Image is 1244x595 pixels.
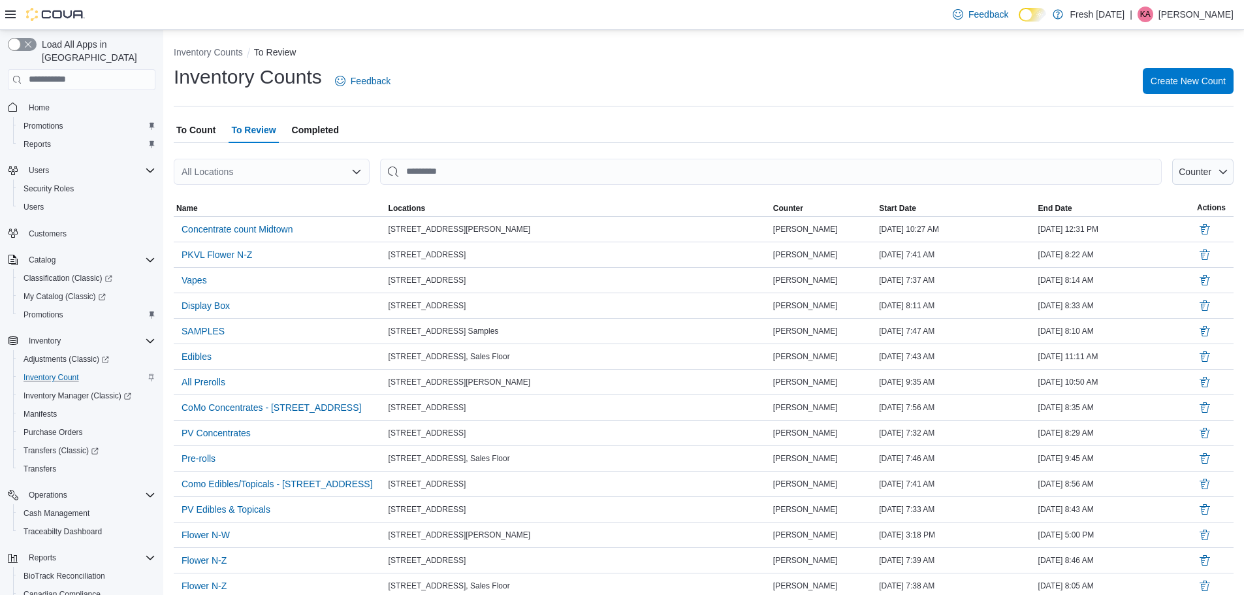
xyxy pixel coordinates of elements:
div: [DATE] 10:27 AM [876,221,1035,237]
div: [DATE] 8:22 AM [1036,247,1194,263]
span: Classification (Classic) [18,270,155,286]
button: Purchase Orders [13,423,161,442]
div: [DATE] 8:29 AM [1036,425,1194,441]
input: Dark Mode [1019,8,1046,22]
a: Transfers (Classic) [13,442,161,460]
button: Delete [1197,578,1213,594]
span: Inventory [24,333,155,349]
button: Inventory [3,332,161,350]
a: Home [24,100,55,116]
div: [DATE] 7:37 AM [876,272,1035,288]
button: Manifests [13,405,161,423]
button: Start Date [876,201,1035,216]
button: Delete [1197,323,1213,339]
span: Load All Apps in [GEOGRAPHIC_DATA] [37,38,155,64]
button: Users [13,198,161,216]
span: [PERSON_NAME] [773,402,838,413]
span: To Count [176,117,215,143]
div: [DATE] 7:39 AM [876,553,1035,568]
span: Flower N-W [182,528,230,541]
button: Open list of options [351,167,362,177]
span: [PERSON_NAME] [773,504,838,515]
button: Home [3,98,161,117]
span: PV Edibles & Topicals [182,503,270,516]
span: Catalog [29,255,56,265]
div: [STREET_ADDRESS][PERSON_NAME] [386,221,771,237]
button: Catalog [24,252,61,268]
span: Users [24,163,155,178]
button: Traceabilty Dashboard [13,523,161,541]
span: Reports [29,553,56,563]
span: End Date [1038,203,1072,214]
a: Users [18,199,49,215]
span: [PERSON_NAME] [773,326,838,336]
span: Customers [24,225,155,242]
a: My Catalog (Classic) [18,289,111,304]
button: CoMo Concentrates - [STREET_ADDRESS] [176,398,366,417]
span: Purchase Orders [24,427,83,438]
span: Reports [24,550,155,566]
span: BioTrack Reconciliation [24,571,105,581]
a: Customers [24,226,72,242]
button: Delete [1197,451,1213,466]
div: [DATE] 3:18 PM [876,527,1035,543]
span: Inventory [29,336,61,346]
a: Adjustments (Classic) [18,351,114,367]
div: [STREET_ADDRESS][PERSON_NAME] [386,527,771,543]
button: Flower N-Z [176,551,232,570]
div: [DATE] 10:50 AM [1036,374,1194,390]
a: Classification (Classic) [13,269,161,287]
span: Transfers [24,464,56,474]
span: [PERSON_NAME] [773,453,838,464]
span: Reports [24,139,51,150]
div: [DATE] 7:33 AM [876,502,1035,517]
div: [STREET_ADDRESS] [386,400,771,415]
div: [STREET_ADDRESS] [386,298,771,314]
span: [PERSON_NAME] [773,377,838,387]
div: Kierra Adams [1138,7,1153,22]
div: [DATE] 8:33 AM [1036,298,1194,314]
a: Inventory Manager (Classic) [18,388,136,404]
div: [DATE] 8:05 AM [1036,578,1194,594]
span: Home [24,99,155,116]
span: [PERSON_NAME] [773,224,838,234]
button: Flower N-W [176,525,235,545]
button: PV Concentrates [176,423,256,443]
span: Transfers [18,461,155,477]
button: Counter [1172,159,1234,185]
button: Customers [3,224,161,243]
div: [DATE] 7:38 AM [876,578,1035,594]
div: [DATE] 9:35 AM [876,374,1035,390]
span: Locations [389,203,426,214]
span: KA [1140,7,1151,22]
div: [DATE] 12:31 PM [1036,221,1194,237]
button: Como Edibles/Topicals - [STREET_ADDRESS] [176,474,378,494]
span: Concentrate count Midtown [182,223,293,236]
span: Transfers (Classic) [18,443,155,458]
button: Operations [3,486,161,504]
span: Feedback [351,74,391,88]
span: Counter [773,203,803,214]
button: Users [3,161,161,180]
div: [STREET_ADDRESS][PERSON_NAME] [386,374,771,390]
div: [DATE] 7:41 AM [876,476,1035,492]
div: [DATE] 8:11 AM [876,298,1035,314]
div: [STREET_ADDRESS] [386,425,771,441]
a: Adjustments (Classic) [13,350,161,368]
button: Reports [13,135,161,153]
span: Promotions [24,121,63,131]
div: [DATE] 5:00 PM [1036,527,1194,543]
div: [STREET_ADDRESS] [386,247,771,263]
span: Purchase Orders [18,425,155,440]
button: Inventory [24,333,66,349]
span: CoMo Concentrates - [STREET_ADDRESS] [182,401,361,414]
div: [STREET_ADDRESS] Samples [386,323,771,339]
span: Name [176,203,198,214]
a: Inventory Count [18,370,84,385]
span: Flower N-Z [182,554,227,567]
span: [PERSON_NAME] [773,479,838,489]
button: Edibles [176,347,217,366]
button: Transfers [13,460,161,478]
button: Delete [1197,221,1213,237]
span: Adjustments (Classic) [24,354,109,364]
